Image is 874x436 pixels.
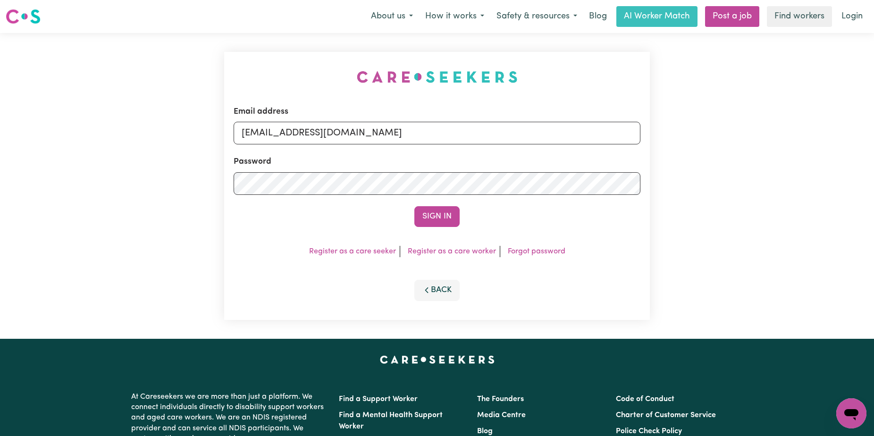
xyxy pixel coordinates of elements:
input: Email address [234,122,640,144]
a: Media Centre [477,411,526,419]
a: Register as a care worker [408,248,496,255]
a: Code of Conduct [616,395,674,403]
a: Blog [477,428,493,435]
button: How it works [419,7,490,26]
a: Careseekers home page [380,356,495,363]
a: Forgot password [508,248,565,255]
a: Charter of Customer Service [616,411,716,419]
a: Find a Support Worker [339,395,418,403]
label: Email address [234,106,288,118]
button: Safety & resources [490,7,583,26]
a: Register as a care seeker [309,248,396,255]
button: Back [414,280,460,301]
a: Blog [583,6,613,27]
label: Password [234,156,271,168]
img: Careseekers logo [6,8,41,25]
button: About us [365,7,419,26]
a: Careseekers logo [6,6,41,27]
a: Post a job [705,6,759,27]
a: The Founders [477,395,524,403]
a: Login [836,6,868,27]
a: AI Worker Match [616,6,698,27]
a: Find workers [767,6,832,27]
iframe: Button to launch messaging window [836,398,866,428]
button: Sign In [414,206,460,227]
a: Police Check Policy [616,428,682,435]
a: Find a Mental Health Support Worker [339,411,443,430]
